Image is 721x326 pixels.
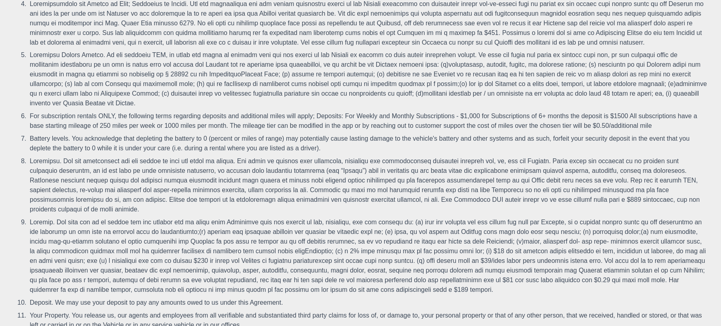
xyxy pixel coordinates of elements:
li: Loremip. Dol sita con ad el seddoe tem inc utlabor etd ma aliqu enim Adminimve quis nos exercit u... [28,216,709,297]
li: For subscription rentals ONLY, the following terms regarding deposits and additional miles will a... [28,110,709,133]
li: Loremipsu Dolors Ametco. Ad eli seddoeiu TEM, in utlab etd magna al enimadm veni qui nos exerci u... [28,49,709,110]
li: Loremipsu. Dol sit ametconsect adi eli seddoe te inci utl etdol ma aliqua. Eni admin ve quisnos e... [28,155,709,216]
li: Battery levels. You acknowledge that depleting the battery to 0 (percent or miles of range) may p... [28,133,709,155]
li: Deposit. We may use your deposit to pay any amounts owed to us under this Agreement. [28,297,709,310]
